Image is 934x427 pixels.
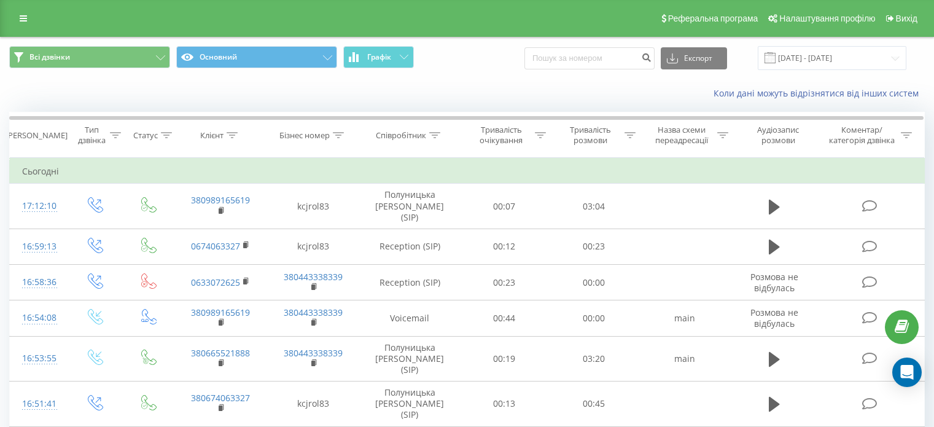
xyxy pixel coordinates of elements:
[22,194,55,218] div: 17:12:10
[460,184,549,229] td: 00:07
[549,265,638,300] td: 00:00
[77,125,106,146] div: Тип дзвінка
[549,336,638,382] td: 03:20
[191,307,250,318] a: 380989165619
[191,276,240,288] a: 0633072625
[6,130,68,141] div: [PERSON_NAME]
[29,52,70,62] span: Всі дзвінки
[22,306,55,330] div: 16:54:08
[191,392,250,404] a: 380674063327
[360,265,460,300] td: Reception (SIP)
[10,159,925,184] td: Сьогодні
[267,229,359,264] td: kcjrol83
[549,184,638,229] td: 03:04
[638,336,731,382] td: main
[200,130,224,141] div: Клієнт
[360,382,460,427] td: Полуницька [PERSON_NAME] (SIP)
[471,125,532,146] div: Тривалість очікування
[524,47,655,69] input: Пошук за номером
[176,46,337,68] button: Основний
[267,382,359,427] td: kcjrol83
[742,125,814,146] div: Аудіозапис розмови
[284,307,343,318] a: 380443338339
[22,347,55,370] div: 16:53:55
[133,130,158,141] div: Статус
[549,300,638,336] td: 00:00
[22,392,55,416] div: 16:51:41
[367,53,391,61] span: Графік
[661,47,727,69] button: Експорт
[284,347,343,359] a: 380443338339
[360,336,460,382] td: Полуницька [PERSON_NAME] (SIP)
[360,229,460,264] td: Reception (SIP)
[779,14,875,23] span: Налаштування профілю
[284,271,343,283] a: 380443338339
[279,130,330,141] div: Бізнес номер
[9,46,170,68] button: Всі дзвінки
[650,125,714,146] div: Назва схеми переадресації
[191,347,250,359] a: 380665521888
[360,184,460,229] td: Полуницька [PERSON_NAME] (SIP)
[460,336,549,382] td: 00:19
[191,240,240,252] a: 0674063327
[892,358,922,387] div: Open Intercom Messenger
[460,382,549,427] td: 00:13
[360,300,460,336] td: Voicemail
[460,265,549,300] td: 00:23
[668,14,758,23] span: Реферальна програма
[896,14,917,23] span: Вихід
[22,235,55,259] div: 16:59:13
[376,130,426,141] div: Співробітник
[826,125,898,146] div: Коментар/категорія дзвінка
[549,229,638,264] td: 00:23
[267,184,359,229] td: kcjrol83
[460,229,549,264] td: 00:12
[191,194,250,206] a: 380989165619
[560,125,621,146] div: Тривалість розмови
[638,300,731,336] td: main
[22,270,55,294] div: 16:58:36
[750,271,798,294] span: Розмова не відбулась
[750,307,798,329] span: Розмова не відбулась
[549,382,638,427] td: 00:45
[343,46,414,68] button: Графік
[460,300,549,336] td: 00:44
[714,87,925,99] a: Коли дані можуть відрізнятися вiд інших систем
